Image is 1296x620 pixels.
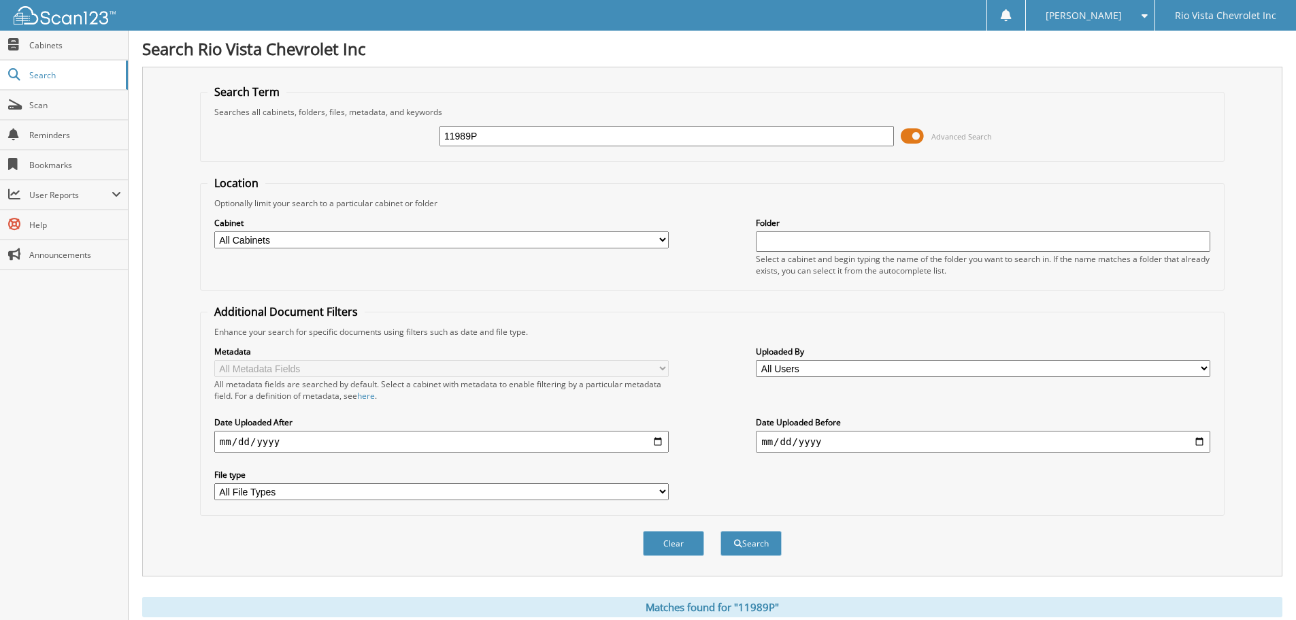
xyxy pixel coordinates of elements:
[214,417,669,428] label: Date Uploaded After
[14,6,116,25] img: scan123-logo-white.svg
[29,189,112,201] span: User Reports
[756,346,1210,357] label: Uploaded By
[207,176,265,191] legend: Location
[357,390,375,402] a: here
[29,129,121,141] span: Reminders
[1046,12,1122,20] span: [PERSON_NAME]
[29,99,121,111] span: Scan
[207,84,286,99] legend: Search Term
[214,217,669,229] label: Cabinet
[29,249,121,261] span: Announcements
[29,69,119,81] span: Search
[29,219,121,231] span: Help
[207,106,1217,118] div: Searches all cabinets, folders, files, metadata, and keywords
[207,326,1217,338] div: Enhance your search for specific documents using filters such as date and file type.
[214,346,669,357] label: Metadata
[756,253,1210,276] div: Select a cabinet and begin typing the name of the folder you want to search in. If the name match...
[643,531,704,556] button: Clear
[756,217,1210,229] label: Folder
[931,131,992,142] span: Advanced Search
[214,469,669,480] label: File type
[756,417,1210,428] label: Date Uploaded Before
[756,431,1210,453] input: end
[29,39,121,51] span: Cabinets
[1175,12,1276,20] span: Rio Vista Chevrolet Inc
[214,431,669,453] input: start
[142,597,1282,617] div: Matches found for "11989P"
[720,531,782,556] button: Search
[207,197,1217,209] div: Optionally limit your search to a particular cabinet or folder
[207,304,365,319] legend: Additional Document Filters
[214,378,669,402] div: All metadata fields are searched by default. Select a cabinet with metadata to enable filtering b...
[142,37,1282,60] h1: Search Rio Vista Chevrolet Inc
[29,159,121,171] span: Bookmarks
